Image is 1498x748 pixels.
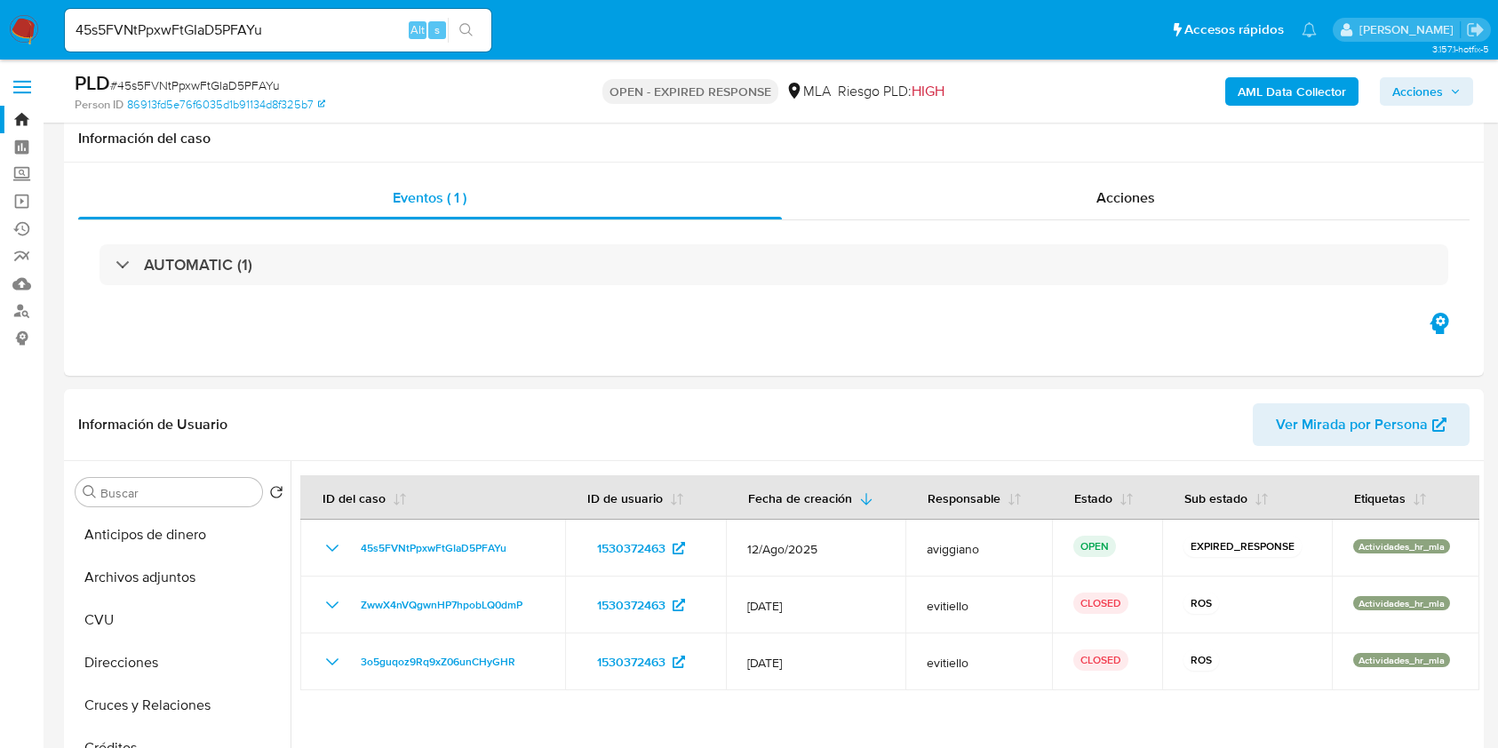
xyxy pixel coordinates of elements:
button: Direcciones [68,641,291,684]
span: Riesgo PLD: [838,82,944,101]
button: Cruces y Relaciones [68,684,291,727]
button: Anticipos de dinero [68,513,291,556]
span: Ver Mirada por Persona [1276,403,1428,446]
span: Accesos rápidos [1184,20,1284,39]
input: Buscar [100,485,255,501]
h1: Información de Usuario [78,416,227,434]
span: Acciones [1096,187,1155,208]
p: OPEN - EXPIRED RESPONSE [602,79,778,104]
button: AML Data Collector [1225,77,1359,106]
span: Alt [410,21,425,38]
a: 86913fd5e76f6035d1b91134d8f325b7 [127,97,325,113]
a: Notificaciones [1302,22,1317,37]
a: Salir [1466,20,1485,39]
div: MLA [785,82,831,101]
span: s [434,21,440,38]
button: Buscar [83,485,97,499]
b: PLD [75,68,110,97]
h1: Información del caso [78,130,1470,147]
span: Eventos ( 1 ) [393,187,466,208]
h3: AUTOMATIC (1) [144,255,252,275]
span: # 45s5FVNtPpxwFtGIaD5PFAYu [110,76,280,94]
input: Buscar usuario o caso... [65,19,491,42]
button: CVU [68,599,291,641]
div: AUTOMATIC (1) [100,244,1448,285]
span: Acciones [1392,77,1443,106]
button: Volver al orden por defecto [269,485,283,505]
button: Acciones [1380,77,1473,106]
button: Archivos adjuntos [68,556,291,599]
b: AML Data Collector [1238,77,1346,106]
p: agustina.viggiano@mercadolibre.com [1359,21,1460,38]
b: Person ID [75,97,124,113]
span: HIGH [912,81,944,101]
button: search-icon [448,18,484,43]
button: Ver Mirada por Persona [1253,403,1470,446]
